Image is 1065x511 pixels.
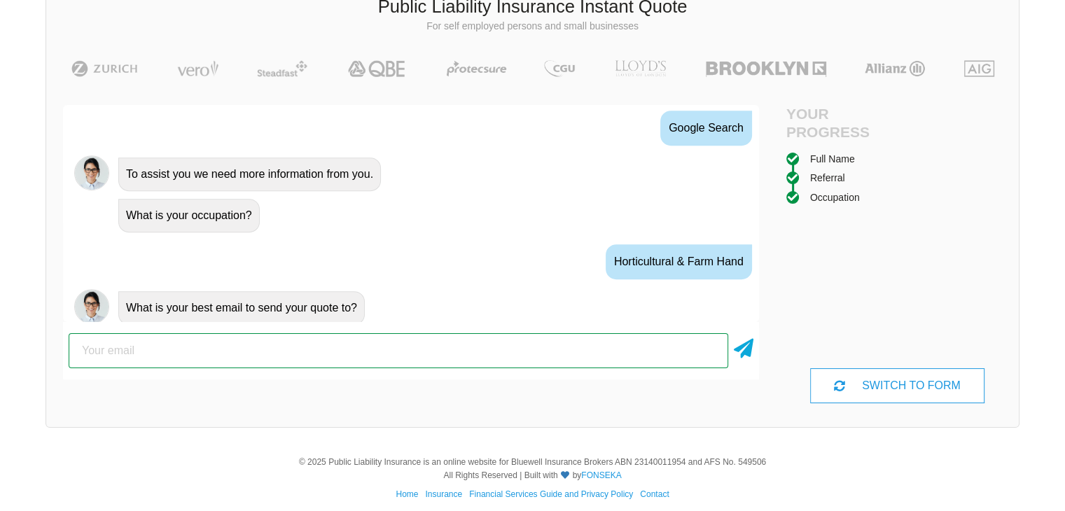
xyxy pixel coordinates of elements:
[396,489,418,499] a: Home
[57,20,1008,34] p: For self employed persons and small businesses
[65,60,144,77] img: Zurich | Public Liability Insurance
[469,489,633,499] a: Financial Services Guide and Privacy Policy
[340,60,415,77] img: QBE | Public Liability Insurance
[810,170,845,185] div: Referral
[251,60,313,77] img: Steadfast | Public Liability Insurance
[118,199,260,232] div: What is your occupation?
[74,155,109,190] img: Chatbot | PLI
[69,333,728,368] input: Your email
[640,489,669,499] a: Contact
[810,190,860,205] div: Occupation
[810,151,855,167] div: Full Name
[441,60,512,77] img: Protecsure | Public Liability Insurance
[606,244,752,279] div: Horticultural & Farm Hand
[74,289,109,324] img: Chatbot | PLI
[581,470,621,480] a: FONSEKA
[171,60,225,77] img: Vero | Public Liability Insurance
[700,60,831,77] img: Brooklyn | Public Liability Insurance
[786,105,898,140] h4: Your Progress
[118,291,365,325] div: What is your best email to send your quote to?
[118,157,381,191] div: To assist you we need more information from you.
[959,60,1000,77] img: AIG | Public Liability Insurance
[538,60,580,77] img: CGU | Public Liability Insurance
[810,368,984,403] div: SWITCH TO FORM
[660,111,752,146] div: Google Search
[858,60,932,77] img: Allianz | Public Liability Insurance
[607,60,674,77] img: LLOYD's | Public Liability Insurance
[425,489,462,499] a: Insurance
